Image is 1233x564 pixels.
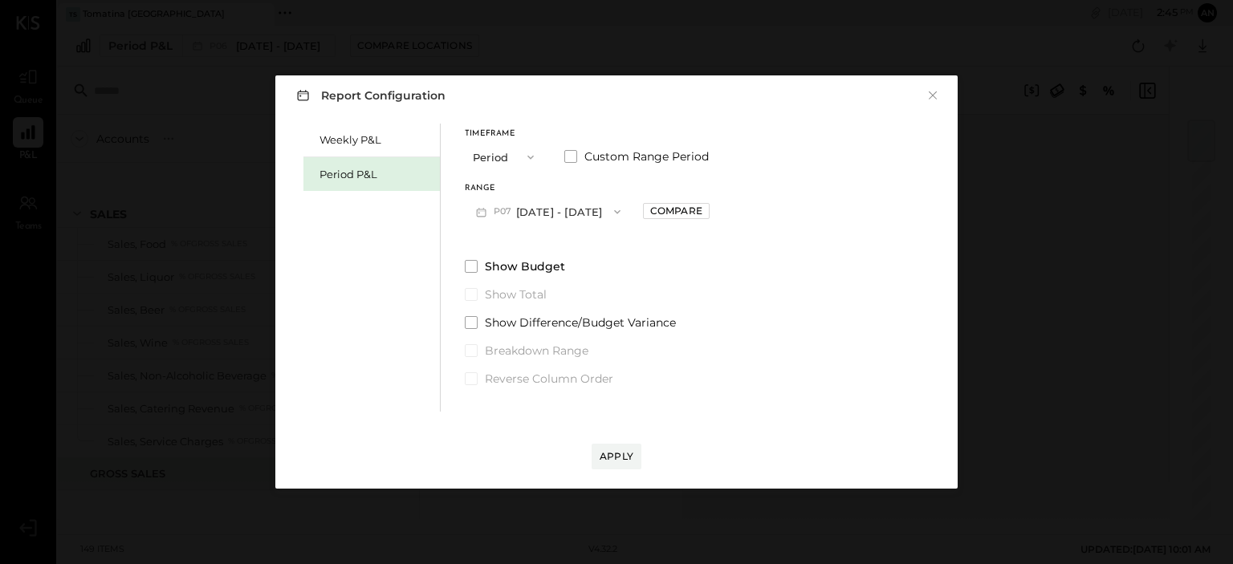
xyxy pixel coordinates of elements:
[494,205,516,218] span: P07
[465,130,545,138] div: Timeframe
[319,167,432,182] div: Period P&L
[643,203,710,219] button: Compare
[465,197,632,226] button: P07[DATE] - [DATE]
[485,314,676,331] span: Show Difference/Budget Variance
[485,258,565,274] span: Show Budget
[926,87,940,103] button: ×
[485,343,588,359] span: Breakdown Range
[319,132,432,148] div: Weekly P&L
[592,444,641,469] button: Apply
[465,185,632,193] div: Range
[485,371,613,387] span: Reverse Column Order
[465,142,545,172] button: Period
[600,449,633,463] div: Apply
[485,286,547,302] span: Show Total
[650,204,702,217] div: Compare
[584,148,709,164] span: Custom Range Period
[293,85,446,105] h3: Report Configuration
